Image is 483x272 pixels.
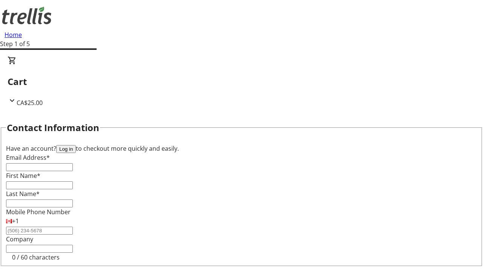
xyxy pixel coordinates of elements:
label: First Name* [6,172,40,180]
label: Last Name* [6,190,40,198]
h2: Contact Information [7,121,99,134]
label: Email Address* [6,153,50,162]
span: CA$25.00 [17,99,43,107]
button: Log in [56,145,76,153]
h2: Cart [8,75,475,88]
tr-character-limit: 0 / 60 characters [12,253,60,261]
input: (506) 234-5678 [6,227,73,235]
div: Have an account? to checkout more quickly and easily. [6,144,477,153]
div: CartCA$25.00 [8,56,475,107]
label: Company [6,235,33,243]
label: Mobile Phone Number [6,208,71,216]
